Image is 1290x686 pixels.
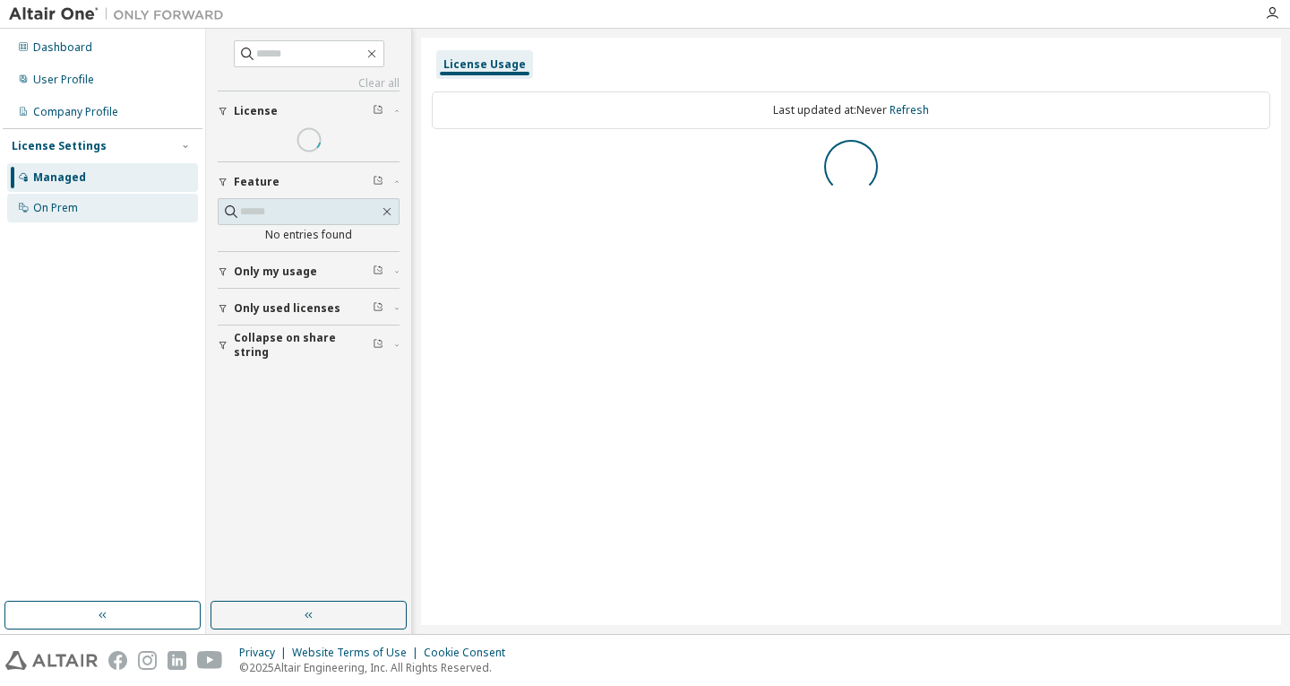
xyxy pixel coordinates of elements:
img: linkedin.svg [168,651,186,670]
img: youtube.svg [197,651,223,670]
div: Cookie Consent [424,646,516,660]
img: altair_logo.svg [5,651,98,670]
button: Feature [218,162,400,202]
span: Only my usage [234,265,317,279]
button: Only used licenses [218,289,400,328]
div: On Prem [33,201,78,215]
div: License Settings [12,139,107,153]
div: Company Profile [33,105,118,119]
span: Collapse on share string [234,331,373,360]
p: © 2025 Altair Engineering, Inc. All Rights Reserved. [239,660,516,675]
div: User Profile [33,73,94,87]
button: License [218,91,400,131]
img: Altair One [9,5,233,23]
div: No entries found [218,228,400,242]
div: Last updated at: Never [432,91,1270,129]
span: License [234,104,278,118]
button: Collapse on share string [218,326,400,365]
img: facebook.svg [108,651,127,670]
span: Clear filter [373,338,383,352]
div: Dashboard [33,40,92,55]
span: Feature [234,175,279,189]
a: Clear all [218,76,400,91]
div: Privacy [239,646,292,660]
div: Website Terms of Use [292,646,424,660]
span: Clear filter [373,104,383,118]
div: License Usage [443,57,526,72]
span: Clear filter [373,175,383,189]
div: Managed [33,170,86,185]
img: instagram.svg [138,651,157,670]
span: Clear filter [373,265,383,279]
a: Refresh [890,102,929,117]
span: Clear filter [373,301,383,316]
span: Only used licenses [234,301,340,316]
button: Only my usage [218,252,400,291]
